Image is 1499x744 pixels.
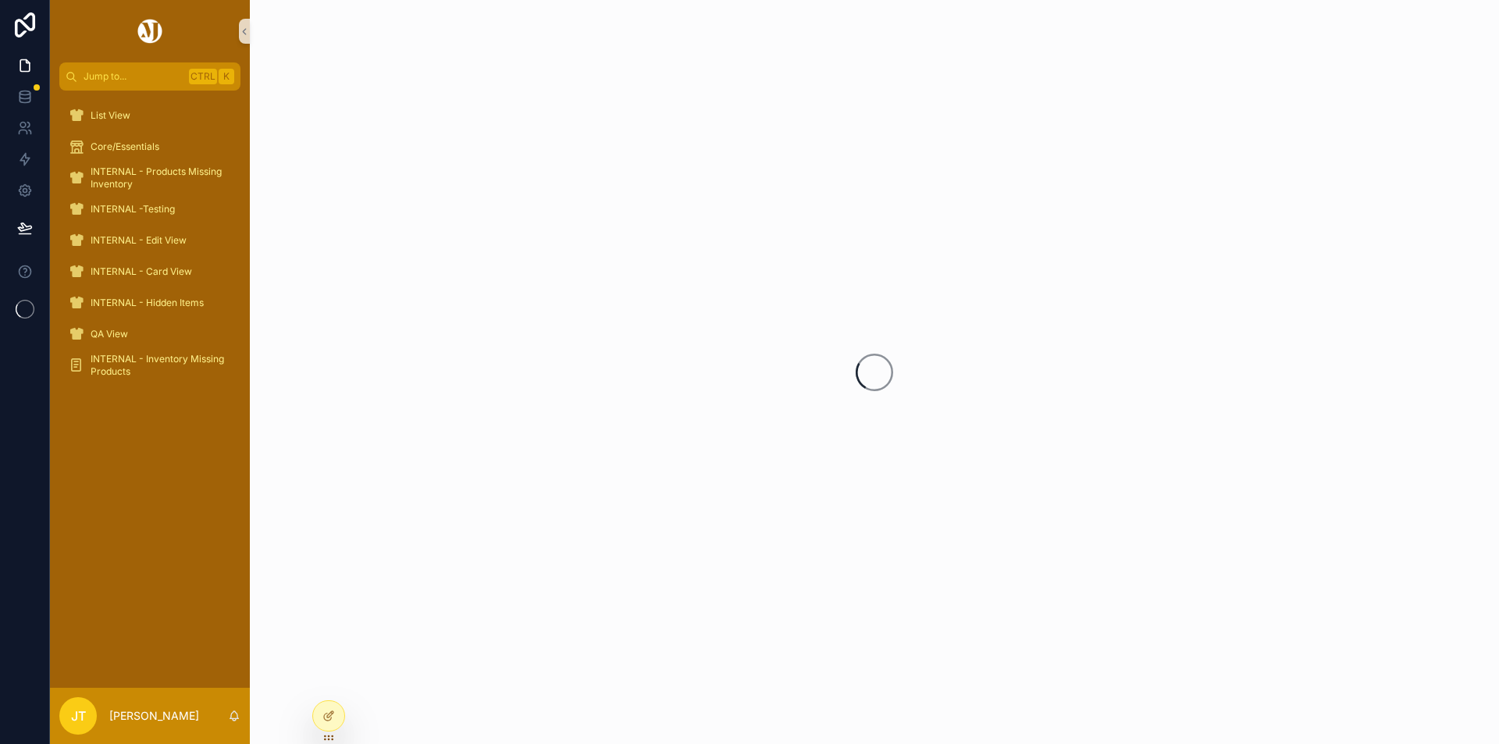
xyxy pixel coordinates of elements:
span: INTERNAL - Card View [91,265,192,278]
a: List View [59,101,240,130]
span: QA View [91,328,128,340]
div: scrollable content [50,91,250,400]
span: INTERNAL - Inventory Missing Products [91,353,225,378]
a: INTERNAL - Hidden Items [59,289,240,317]
span: Jump to... [84,70,183,83]
img: App logo [135,19,165,44]
span: Core/Essentials [91,141,159,153]
a: INTERNAL - Products Missing Inventory [59,164,240,192]
a: INTERNAL - Card View [59,258,240,286]
button: Jump to...CtrlK [59,62,240,91]
a: Core/Essentials [59,133,240,161]
span: INTERNAL - Products Missing Inventory [91,166,225,190]
a: QA View [59,320,240,348]
span: INTERNAL - Hidden Items [91,297,204,309]
span: K [220,70,233,83]
span: INTERNAL -Testing [91,203,175,215]
span: List View [91,109,130,122]
a: INTERNAL - Inventory Missing Products [59,351,240,379]
span: JT [71,707,86,725]
span: INTERNAL - Edit View [91,234,187,247]
a: INTERNAL -Testing [59,195,240,223]
p: [PERSON_NAME] [109,708,199,724]
a: INTERNAL - Edit View [59,226,240,255]
span: Ctrl [189,69,217,84]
